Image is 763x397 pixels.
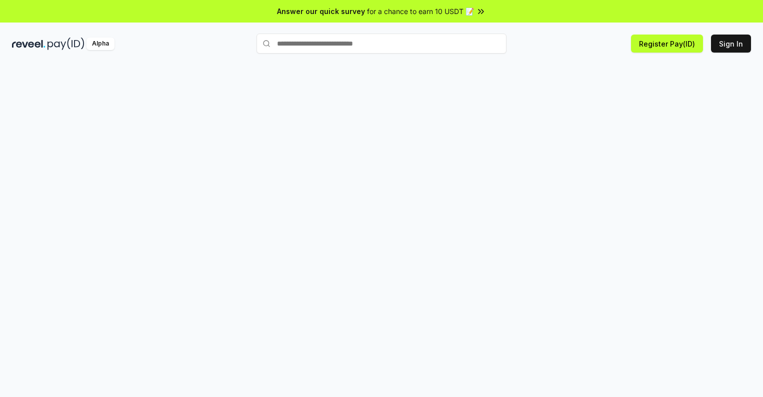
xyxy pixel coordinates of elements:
[631,35,703,53] button: Register Pay(ID)
[711,35,751,53] button: Sign In
[47,38,84,50] img: pay_id
[277,6,365,17] span: Answer our quick survey
[12,38,45,50] img: reveel_dark
[367,6,474,17] span: for a chance to earn 10 USDT 📝
[86,38,114,50] div: Alpha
